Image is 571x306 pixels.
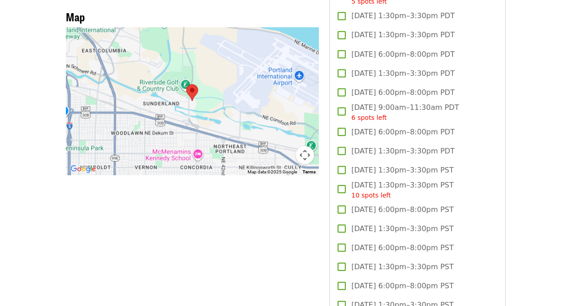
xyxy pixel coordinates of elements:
[351,204,453,215] span: [DATE] 6:00pm–8:00pm PST
[351,68,454,79] span: [DATE] 1:30pm–3:30pm PDT
[351,114,387,121] span: 6 spots left
[351,126,454,137] span: [DATE] 6:00pm–8:00pm PDT
[296,146,314,164] button: Map camera controls
[68,163,98,175] img: Google
[351,87,454,98] span: [DATE] 6:00pm–8:00pm PDT
[248,169,297,174] span: Map data ©2025 Google
[351,280,453,291] span: [DATE] 6:00pm–8:00pm PST
[351,164,453,175] span: [DATE] 1:30pm–3:30pm PST
[351,223,453,234] span: [DATE] 1:30pm–3:30pm PST
[351,10,454,21] span: [DATE] 1:30pm–3:30pm PDT
[351,102,459,122] span: [DATE] 9:00am–11:30am PDT
[68,163,98,175] a: Open this area in Google Maps (opens a new window)
[351,242,453,253] span: [DATE] 6:00pm–8:00pm PST
[351,191,391,198] span: 10 spots left
[351,261,453,272] span: [DATE] 1:30pm–3:30pm PST
[351,49,454,59] span: [DATE] 6:00pm–8:00pm PDT
[303,169,316,174] a: Terms (opens in new tab)
[351,179,453,200] span: [DATE] 1:30pm–3:30pm PST
[351,30,454,40] span: [DATE] 1:30pm–3:30pm PDT
[351,145,454,156] span: [DATE] 1:30pm–3:30pm PDT
[66,9,85,25] span: Map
